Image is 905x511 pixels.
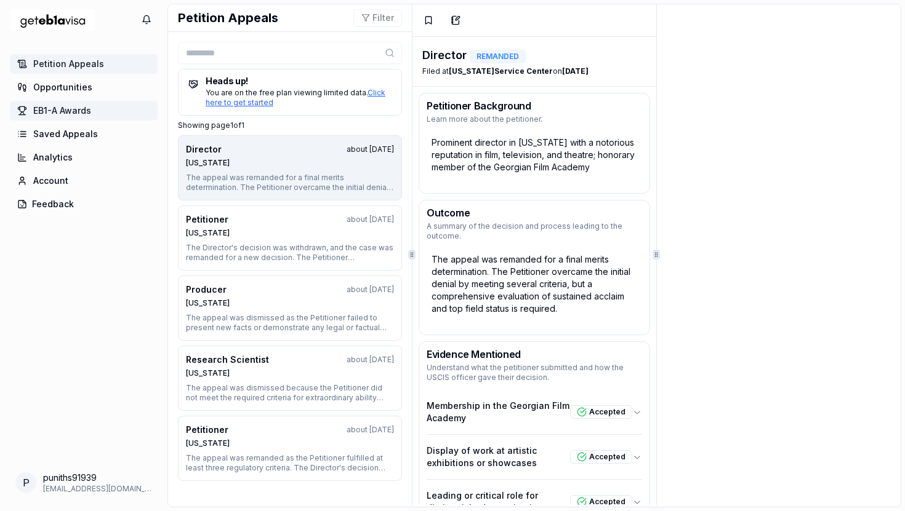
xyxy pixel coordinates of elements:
[427,435,642,479] button: Display of work at artistic exhibitions or showcasesAccepted
[10,171,158,191] a: Account
[178,416,402,481] button: Petitionerabout [DATE][US_STATE]The appeal was remanded as the Petitioner fulfilled at least thre...
[178,205,402,271] button: Petitionerabout [DATE][US_STATE]The Director's decision was withdrawn, and the case was remanded ...
[427,445,570,469] p: Display of work at artistic exhibitions or showcases
[347,355,394,365] div: about [DATE]
[33,128,98,140] span: Saved Appeals
[178,69,402,116] a: Heads up! You are on the free plan viewing limited data.Click here to get started
[33,105,91,117] span: EB1-A Awards
[347,285,394,295] div: about [DATE]
[427,101,642,111] h3: Petitioner Background
[33,58,104,70] span: Petition Appeals
[188,77,392,85] h5: Heads up!
[10,77,158,97] a: Opportunities
[186,143,222,156] div: Director
[186,158,394,168] div: [US_STATE]
[427,248,642,320] div: The appeal was remanded for a final merits determination. The Petitioner overcame the initial den...
[427,132,642,178] div: Prominent director in [US_STATE] with a notorious reputation in film, television, and theatre; ho...
[186,368,394,378] div: [US_STATE]
[10,4,96,36] a: Home Page
[427,349,642,359] h3: Evidence Mentioned
[470,50,526,63] div: REMANDED
[186,243,394,263] div: The Director's decision was withdrawn, and the case was remanded for a new decision. The Petition...
[449,66,553,76] b: [US_STATE] Service Center
[186,228,394,238] div: [US_STATE]
[570,450,632,464] div: Accepted
[186,453,394,473] div: The appeal was remanded as the Petitioner fulfilled at least three regulatory criteria. The Direc...
[347,425,394,435] div: about [DATE]
[186,383,394,403] div: The appeal was dismissed because the Petitioner did not meet the required criteria for extraordin...
[186,283,227,296] div: Producer
[206,88,385,107] a: Click here to get started
[186,424,228,436] div: Petitioner
[10,54,158,74] a: Petition Appeals
[186,354,269,366] div: Research Scientist
[570,495,632,509] div: Accepted
[43,484,153,494] span: [EMAIL_ADDRESS][DOMAIN_NAME]
[178,346,402,411] button: Research Scientistabout [DATE][US_STATE]The appeal was dismissed because the Petitioner did not m...
[427,390,642,434] button: Membership in the Georgian Film AcademyAccepted
[178,121,402,130] p: Showing page 1 of 1
[427,400,570,424] p: Membership in the Georgian Film Academy
[427,208,642,218] h3: Outcome
[10,124,158,144] a: Saved Appeals
[10,467,158,499] button: Open your profile menu
[178,135,402,200] button: Directorabout [DATE][US_STATE]The appeal was remanded for a final merits determination. The Petit...
[10,148,158,167] a: Analytics
[178,275,402,341] button: Producerabout [DATE][US_STATE]The appeal was dismissed as the Petitioner failed to present new fa...
[427,221,642,241] p: A summary of the decision and process leading to the outcome.
[422,66,589,76] div: Filed at on
[188,88,392,108] div: You are on the free plan viewing limited data.
[347,215,394,224] div: about [DATE]
[186,173,394,192] div: The appeal was remanded for a final merits determination. The Petitioner overcame the initial den...
[186,438,394,448] div: [US_STATE]
[427,363,642,382] p: Understand what the petitioner submitted and how the USCIS officer gave their decision.
[33,81,92,93] span: Opportunities
[353,9,402,26] button: Filter
[186,313,394,333] div: The appeal was dismissed as the Petitioner failed to present new facts or demonstrate any legal o...
[422,47,589,64] div: Director
[178,9,278,26] h1: Petition Appeals
[570,405,632,419] div: Accepted
[347,145,394,154] div: about [DATE]
[427,114,642,124] p: Learn more about the petitioner.
[33,151,73,164] span: Analytics
[10,101,158,121] a: EB1-A Awards
[23,475,30,490] span: p
[562,66,589,76] b: [DATE]
[43,472,153,484] span: puniths91939
[186,298,394,308] div: [US_STATE]
[33,175,68,187] span: Account
[10,194,158,214] button: Feedback
[186,213,228,226] div: Petitioner
[10,4,96,36] img: geteb1avisa logo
